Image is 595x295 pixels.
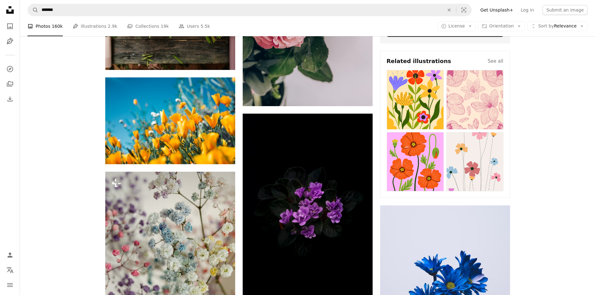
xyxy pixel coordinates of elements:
button: Search Unsplash [28,4,38,16]
a: Illustrations [4,35,16,47]
img: premium_vector-1712168936685-a4ae412d31d9 [387,132,444,192]
button: Menu [4,279,16,291]
a: See all [488,57,503,65]
a: Home — Unsplash [4,4,16,17]
a: Log in [517,5,538,15]
span: Sort by [538,23,554,28]
button: Language [4,264,16,276]
span: Orientation [489,23,514,28]
span: 5.5k [201,23,210,30]
a: Download History [4,93,16,105]
img: premium_vector-1689096811839-56e58bd0c120 [446,70,503,130]
a: Log in / Sign up [4,249,16,261]
img: premium_vector-1712614779372-248dd015213b [387,70,444,130]
a: Illustrations 2.9k [73,16,117,36]
img: premium_vector-1720440170692-f25c2a0a5f1d [446,132,503,192]
span: 19k [161,23,169,30]
a: Get Unsplash+ [477,5,517,15]
a: Photos [4,20,16,32]
button: Visual search [456,4,471,16]
a: a bunch of flowers that are in a vase [105,266,235,272]
a: Collections 19k [127,16,169,36]
button: Orientation [478,21,525,31]
a: Stylish hand-drawn illustration with plants and leaves. Background in pink and beige colors. Vint... [446,70,503,130]
a: View the photo by Yeti Iglesias [387,70,444,130]
a: orange petaled flowers [105,118,235,124]
a: Explore [4,63,16,75]
a: A bunch of colorful flowers on a white background [446,132,503,192]
span: License [449,23,465,28]
a: closeup photography of purple-petaled flower [243,208,373,214]
img: orange petaled flowers [105,77,235,164]
button: Clear [442,4,456,16]
span: 2.9k [108,23,117,30]
form: Find visuals sitewide [27,4,472,16]
h4: Related illustrations [387,57,451,65]
button: Sort byRelevance [527,21,588,31]
a: Collections [4,78,16,90]
button: Submit an image [543,5,588,15]
a: Users 5.5k [179,16,210,36]
span: Relevance [538,23,577,29]
button: License [438,21,476,31]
